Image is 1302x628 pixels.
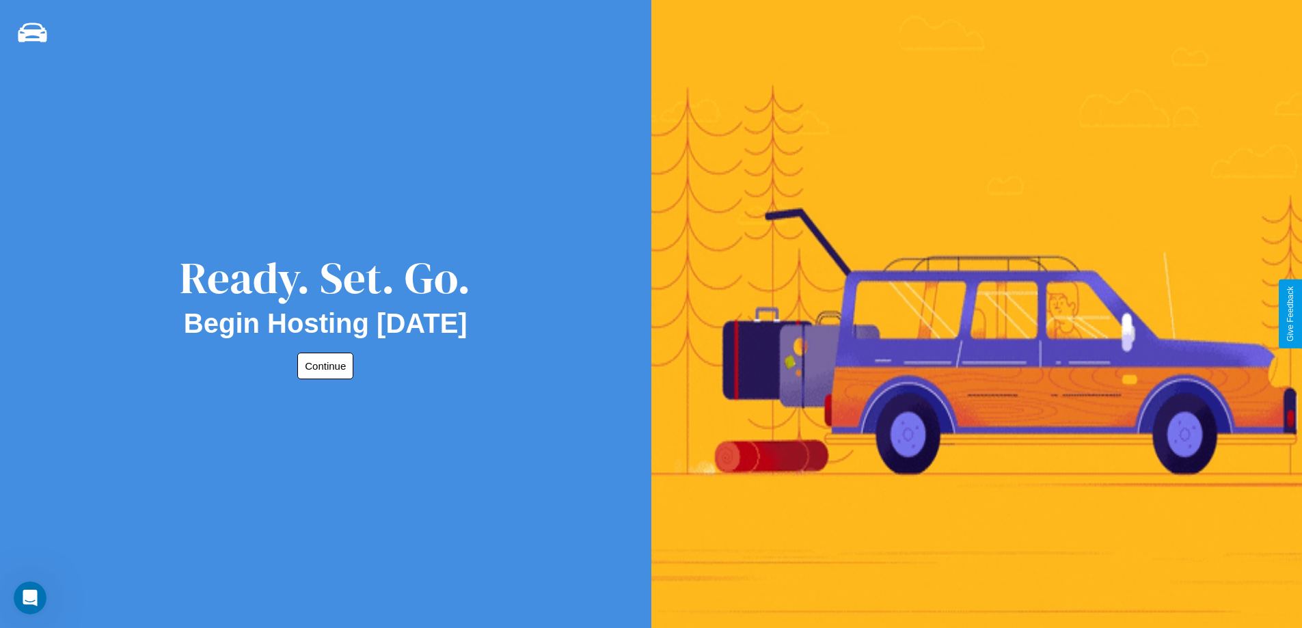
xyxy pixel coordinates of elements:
button: Continue [297,353,353,379]
iframe: Intercom live chat [14,582,46,614]
h2: Begin Hosting [DATE] [184,308,467,339]
div: Give Feedback [1286,286,1295,342]
div: Ready. Set. Go. [180,247,471,308]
